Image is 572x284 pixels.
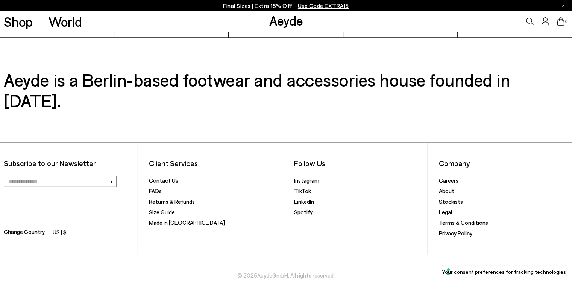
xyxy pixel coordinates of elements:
[49,15,82,28] a: World
[294,188,311,194] a: TikTok
[298,2,349,9] span: Navigate to /collections/ss25-final-sizes
[149,188,162,194] a: FAQs
[564,20,568,24] span: 0
[442,268,566,276] label: Your consent preferences for tracking technologies
[269,12,303,28] a: Aeyde
[4,159,133,168] p: Subscribe to our Newsletter
[439,177,458,184] a: Careers
[294,159,423,168] li: Follow Us
[149,219,225,226] a: Made in [GEOGRAPHIC_DATA]
[294,198,314,205] a: LinkedIn
[439,219,488,226] a: Terms & Conditions
[439,159,568,168] li: Company
[442,265,566,278] button: Your consent preferences for tracking technologies
[109,176,113,187] span: ›
[4,227,45,238] span: Change Country
[4,15,33,28] a: Shop
[294,209,312,215] a: Spotify
[149,177,178,184] a: Contact Us
[149,198,195,205] a: Returns & Refunds
[223,1,349,11] p: Final Sizes | Extra 15% Off
[149,159,278,168] li: Client Services
[149,209,175,215] a: Size Guide
[439,198,463,205] a: Stockists
[294,177,319,184] a: Instagram
[557,17,564,26] a: 0
[4,69,568,111] h3: Aeyde is a Berlin-based footwear and accessories house founded in [DATE].
[257,272,272,279] a: Aeyde
[53,228,67,238] li: US | $
[439,188,454,194] a: About
[439,230,472,237] a: Privacy Policy
[439,209,452,215] a: Legal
